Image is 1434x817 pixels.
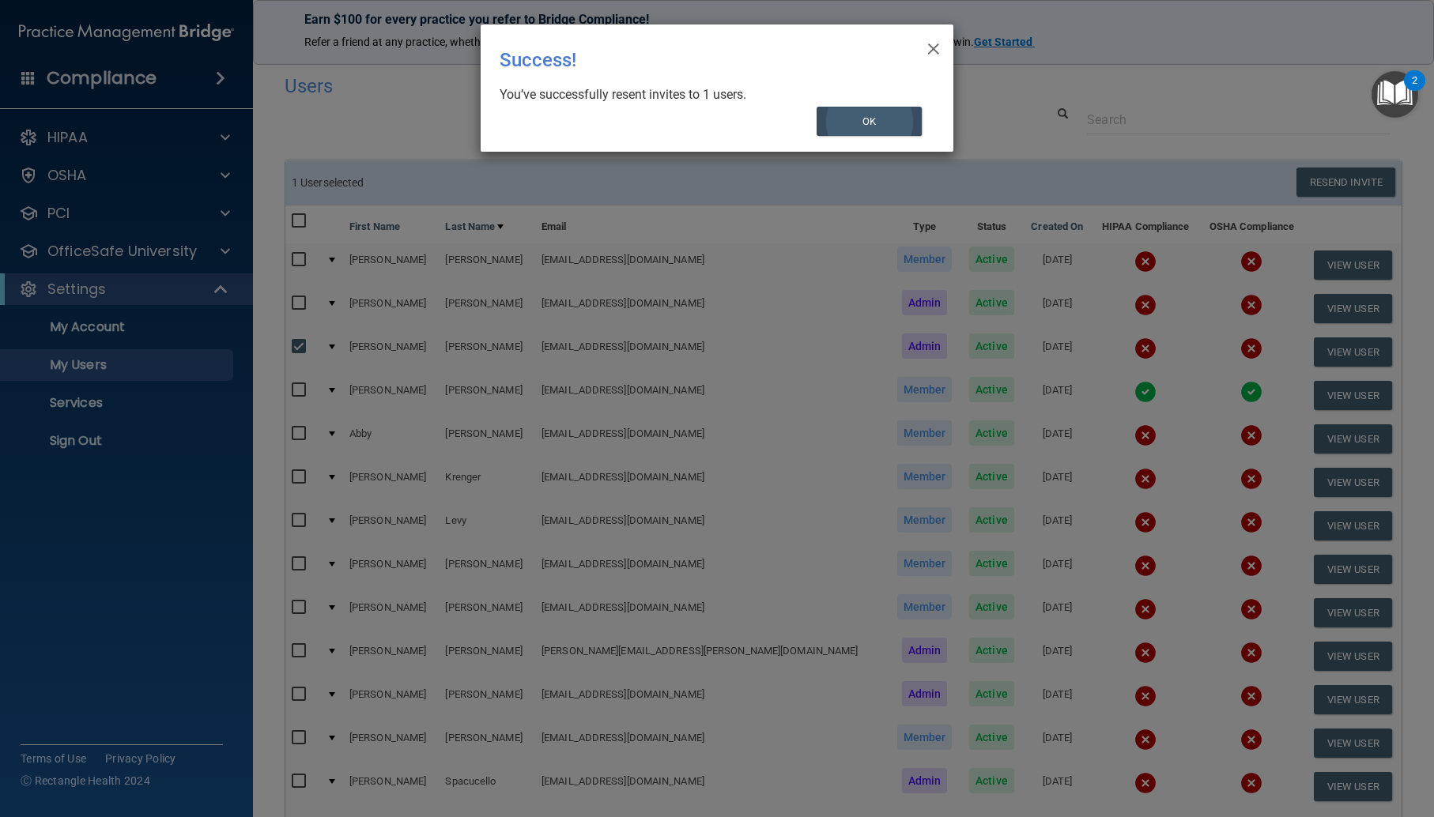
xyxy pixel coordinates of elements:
div: Success! [500,37,870,83]
div: 2 [1412,81,1417,101]
div: You’ve successfully resent invites to 1 users. [500,86,922,104]
button: OK [817,107,923,136]
button: Open Resource Center, 2 new notifications [1372,71,1418,118]
span: × [926,31,941,62]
